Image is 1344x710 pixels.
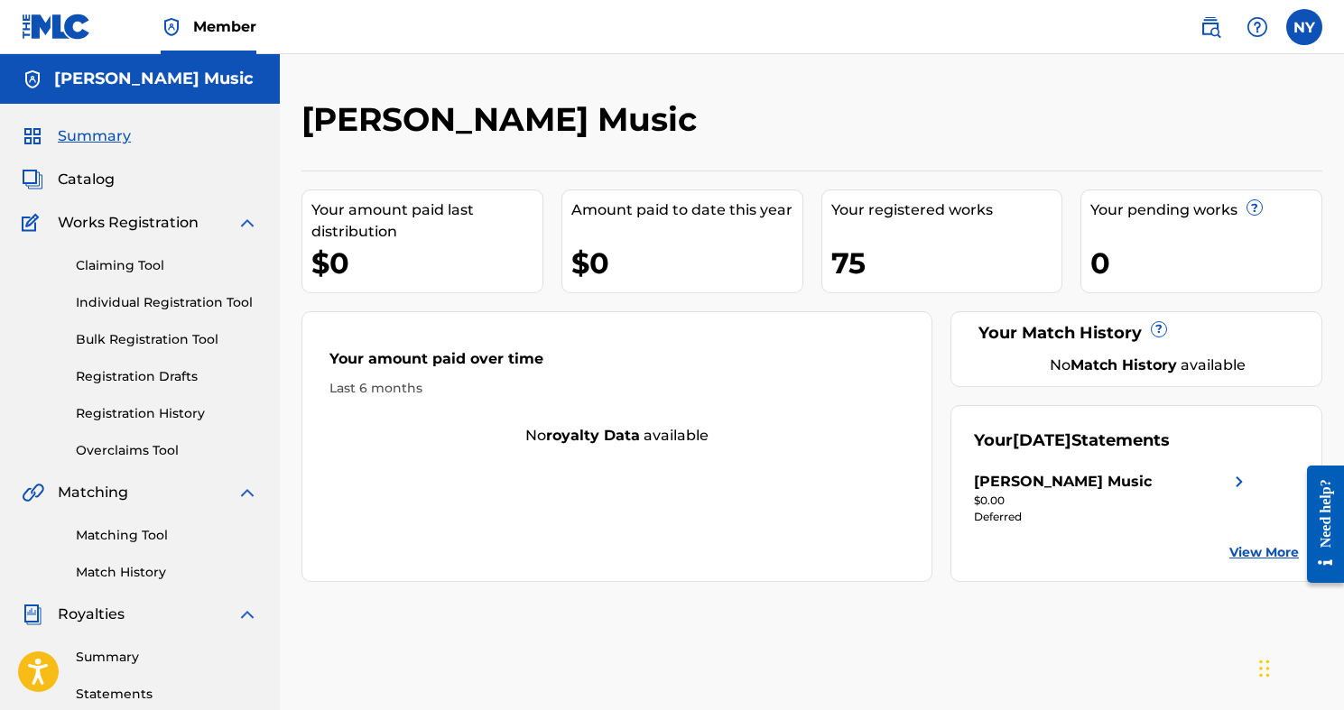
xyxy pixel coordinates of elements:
[58,212,199,234] span: Works Registration
[58,482,128,503] span: Matching
[236,604,258,625] img: expand
[161,16,182,38] img: Top Rightsholder
[1013,430,1071,450] span: [DATE]
[1247,200,1262,215] span: ?
[76,293,258,312] a: Individual Registration Tool
[76,526,258,545] a: Matching Tool
[22,169,115,190] a: CatalogCatalog
[54,69,254,89] h5: Noah Young Music
[831,199,1062,221] div: Your registered works
[1200,16,1221,38] img: search
[546,427,640,444] strong: royalty data
[58,169,115,190] span: Catalog
[1247,16,1268,38] img: help
[58,604,125,625] span: Royalties
[1293,451,1344,596] iframe: Resource Center
[996,355,1299,376] div: No available
[76,563,258,582] a: Match History
[236,482,258,503] img: expand
[22,125,43,147] img: Summary
[1286,9,1322,45] div: User Menu
[22,69,43,90] img: Accounts
[329,379,904,398] div: Last 6 months
[1152,322,1166,337] span: ?
[76,330,258,349] a: Bulk Registration Tool
[302,425,932,447] div: No available
[22,482,44,503] img: Matching
[974,471,1250,525] a: [PERSON_NAME] Musicright chevron icon$0.00Deferred
[1071,356,1177,373] strong: Match History
[1254,623,1344,710] iframe: Chat Widget
[193,16,256,37] span: Member
[22,212,45,234] img: Works Registration
[311,199,542,243] div: Your amount paid last distribution
[571,243,802,283] div: $0
[76,367,258,386] a: Registration Drafts
[1259,641,1270,696] div: Drag
[76,404,258,423] a: Registration History
[76,648,258,667] a: Summary
[1090,243,1321,283] div: 0
[311,243,542,283] div: $0
[236,212,258,234] img: expand
[76,256,258,275] a: Claiming Tool
[1239,9,1275,45] div: Help
[1229,543,1299,562] a: View More
[974,321,1299,346] div: Your Match History
[22,125,131,147] a: SummarySummary
[1228,471,1250,493] img: right chevron icon
[974,493,1250,509] div: $0.00
[58,125,131,147] span: Summary
[571,199,802,221] div: Amount paid to date this year
[974,509,1250,525] div: Deferred
[22,14,91,40] img: MLC Logo
[76,441,258,460] a: Overclaims Tool
[974,471,1152,493] div: [PERSON_NAME] Music
[22,604,43,625] img: Royalties
[1090,199,1321,221] div: Your pending works
[831,243,1062,283] div: 75
[329,348,904,379] div: Your amount paid over time
[22,169,43,190] img: Catalog
[301,99,706,140] h2: [PERSON_NAME] Music
[1192,9,1228,45] a: Public Search
[974,429,1170,453] div: Your Statements
[76,685,258,704] a: Statements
